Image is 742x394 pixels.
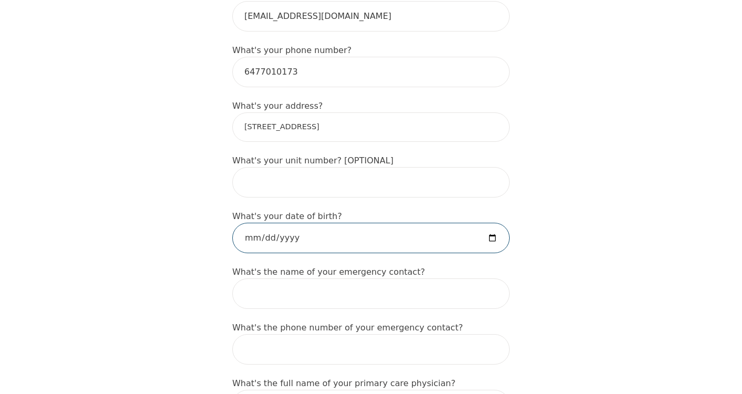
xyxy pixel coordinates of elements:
label: What's your unit number? [OPTIONAL] [232,155,394,165]
label: What's the name of your emergency contact? [232,267,425,277]
input: Date of Birth [232,223,510,253]
label: What's your address? [232,101,323,111]
label: What's your date of birth? [232,211,342,221]
label: What's the full name of your primary care physician? [232,378,456,388]
label: What's your phone number? [232,45,352,55]
label: What's the phone number of your emergency contact? [232,323,463,333]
